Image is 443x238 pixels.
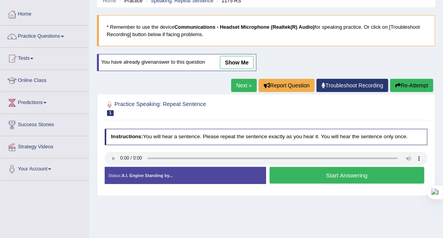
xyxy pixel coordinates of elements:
span: 1 [107,110,114,116]
button: Re-Attempt [390,79,433,92]
a: Online Class [0,70,89,89]
a: Next » [231,79,257,92]
strong: A.I. Engine Standing by... [122,173,173,178]
h4: You will hear a sentence. Please repeat the sentence exactly as you hear it. You will hear the se... [105,129,428,145]
a: Success Stories [0,114,89,134]
a: Troubleshoot Recording [317,79,388,92]
button: Start Answering [270,167,424,184]
b: Communications - Headset Microphone (Realtek(R) Audio) [175,24,315,30]
a: Strategy Videos [0,136,89,156]
a: Home [0,3,89,23]
button: Report Question [259,79,315,92]
a: Predictions [0,92,89,111]
div: Status: [105,167,266,184]
a: Tests [0,48,89,67]
div: You have already given answer to this question [97,54,256,71]
a: Practice Questions [0,26,89,45]
h2: Practice Speaking: Repeat Sentence [105,100,305,116]
blockquote: * Remember to use the device for speaking practice. Or click on [Troubleshoot Recording] button b... [97,15,435,46]
a: show me [220,56,254,69]
a: Your Account [0,158,89,178]
b: Instructions: [111,134,143,139]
